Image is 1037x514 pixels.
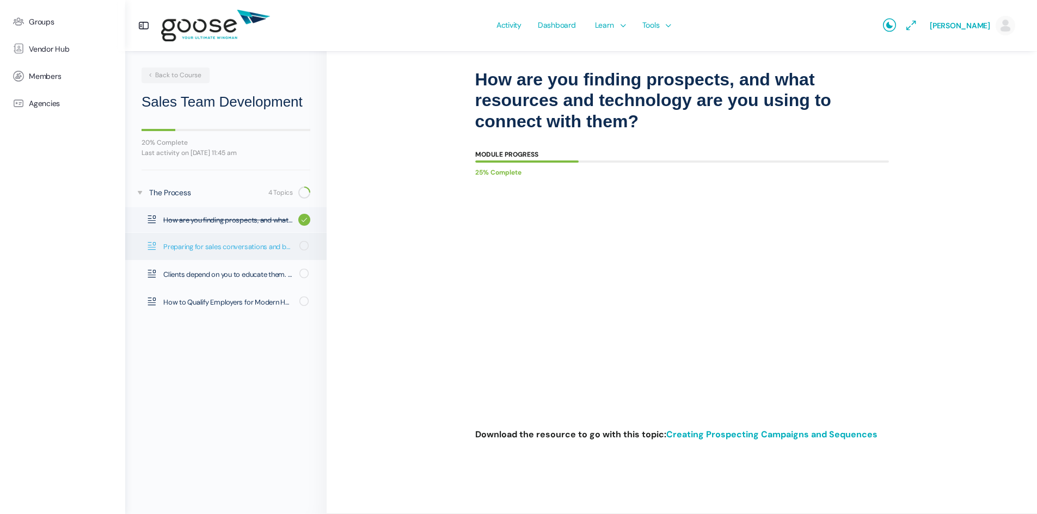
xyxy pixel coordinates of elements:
[475,69,889,132] h1: How are you finding prospects, and what resources and technology are you using to connect with them?
[5,63,120,90] a: Members
[5,35,120,63] a: Vendor Hub
[29,17,54,27] span: Groups
[125,178,327,207] a: The Process 4 Topics
[142,91,310,113] h2: Sales Team Development
[142,139,310,146] div: 20% Complete
[142,67,210,83] a: Back to Course
[163,215,293,226] span: How are you finding prospects, and what resources and technology are you using to connect with them?
[29,99,60,108] span: Agencies
[125,233,327,260] a: Preparing for sales conversations and being ready for objections
[142,150,310,156] div: Last activity on [DATE] 11:45 am
[125,261,327,288] a: Clients depend on you to educate them. How are you educating yourself?
[29,45,70,54] span: Vendor Hub
[29,72,61,81] span: Members
[163,297,292,308] span: How to Qualify Employers for Modern Health Plan Solutions with Level Health
[666,429,878,440] a: Creating Prospecting Campaigns and Sequences
[475,151,538,158] div: Module Progress
[125,207,327,232] a: How are you finding prospects, and what resources and technology are you using to connect with them?
[5,8,120,35] a: Groups
[149,187,265,199] div: The Process
[163,269,292,280] span: Clients depend on you to educate them. How are you educating yourself?
[268,188,293,198] div: 4 Topics
[475,165,878,180] div: 25% Complete
[983,462,1037,514] iframe: Chat Widget
[930,21,990,30] span: [PERSON_NAME]
[125,288,327,315] a: How to Qualify Employers for Modern Health Plan Solutions with Level Health
[163,241,292,252] span: Preparing for sales conversations and being ready for objections
[147,71,201,79] span: Back to Course
[5,90,120,117] a: Agencies
[475,429,666,440] strong: Download the resource to go with this topic:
